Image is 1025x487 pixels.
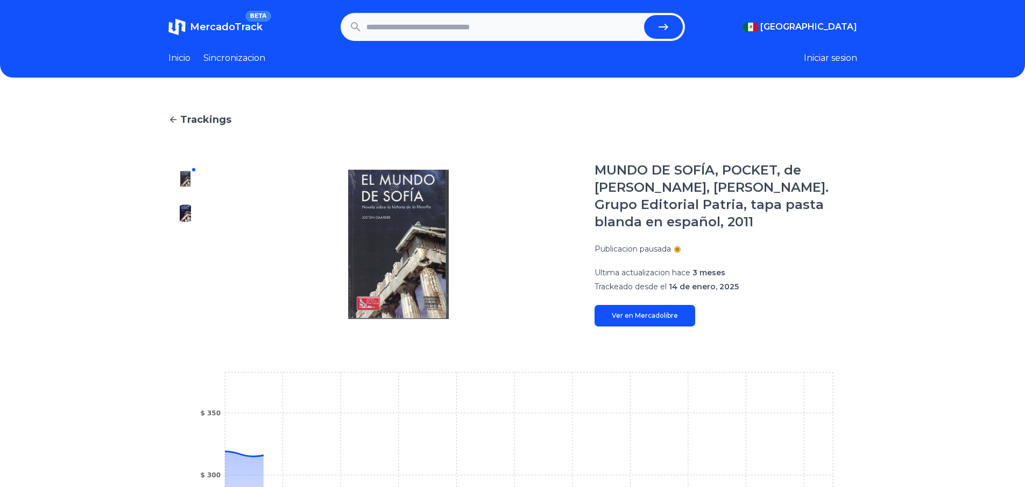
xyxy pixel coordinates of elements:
span: Ultima actualizacion hace [595,268,690,277]
span: MercadoTrack [190,21,263,33]
a: Sincronizacion [203,52,265,65]
img: MercadoTrack [168,18,186,36]
img: MUNDO DE SOFÍA, POCKET, de Gaarder, Jostein. Grupo Editorial Patria, tapa pasta blanda en español... [224,162,573,326]
a: Ver en Mercadolibre [595,305,695,326]
span: [GEOGRAPHIC_DATA] [760,20,857,33]
tspan: $ 350 [200,409,221,417]
img: MUNDO DE SOFÍA, POCKET, de Gaarder, Jostein. Grupo Editorial Patria, tapa pasta blanda en español... [177,170,194,187]
img: Mexico [743,23,758,31]
button: Iniciar sesion [804,52,857,65]
a: Inicio [168,52,190,65]
span: 14 de enero, 2025 [669,282,739,291]
span: BETA [245,11,271,22]
a: Trackings [168,112,857,127]
span: Trackings [180,112,231,127]
button: [GEOGRAPHIC_DATA] [743,20,857,33]
p: Publicacion pausada [595,244,671,254]
img: MUNDO DE SOFÍA, POCKET, de Gaarder, Jostein. Grupo Editorial Patria, tapa pasta blanda en español... [177,205,194,222]
tspan: $ 300 [200,471,221,479]
h1: MUNDO DE SOFÍA, POCKET, de [PERSON_NAME], [PERSON_NAME]. Grupo Editorial Patria, tapa pasta bland... [595,162,857,231]
a: MercadoTrackBETA [168,18,263,36]
span: Trackeado desde el [595,282,667,291]
span: 3 meses [692,268,725,277]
